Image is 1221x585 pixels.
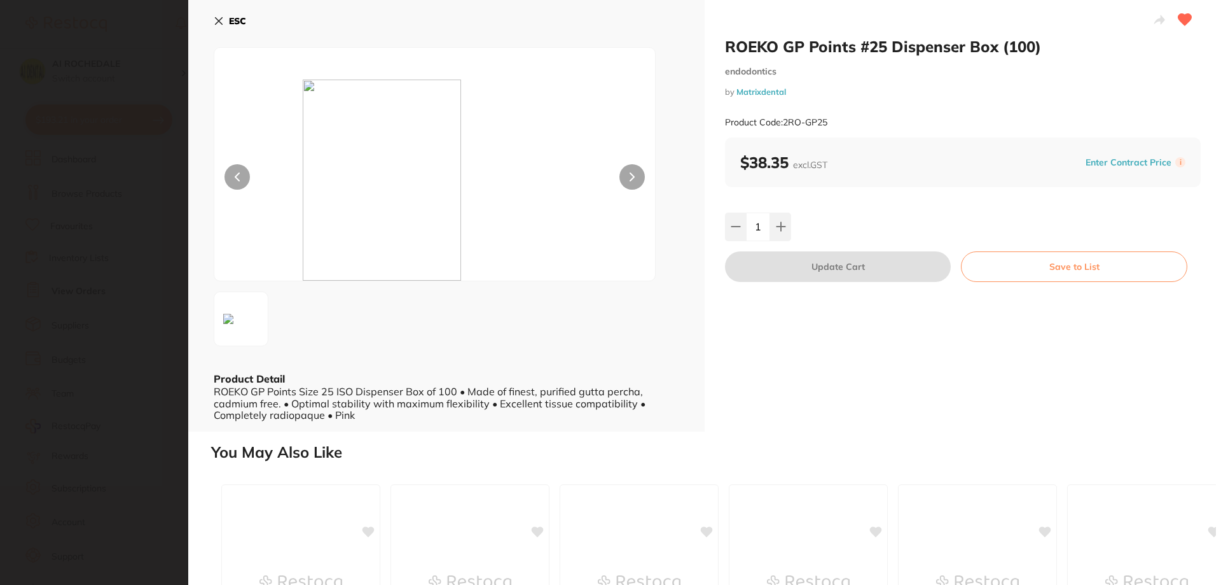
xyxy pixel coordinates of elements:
[725,251,951,282] button: Update Cart
[740,153,827,172] b: $38.35
[211,444,1216,462] h2: You May Also Like
[1082,157,1175,169] button: Enter Contract Price
[736,87,786,97] a: Matrixdental
[793,159,827,171] span: excl. GST
[214,372,285,385] b: Product Detail
[725,37,1201,56] h2: ROEKO GP Points #25 Dispenser Box (100)
[725,66,1201,77] small: endodontics
[214,10,246,32] button: ESC
[961,251,1187,282] button: Save to List
[1175,157,1185,167] label: i
[218,309,238,329] img: Zw
[229,15,246,27] b: ESC
[303,80,567,281] img: Zw
[725,117,827,128] small: Product Code: 2RO-GP25
[214,386,679,421] div: ROEKO GP Points Size 25 ISO Dispenser Box of 100 • Made of finest, purified gutta percha, cadmium...
[725,87,1201,97] small: by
